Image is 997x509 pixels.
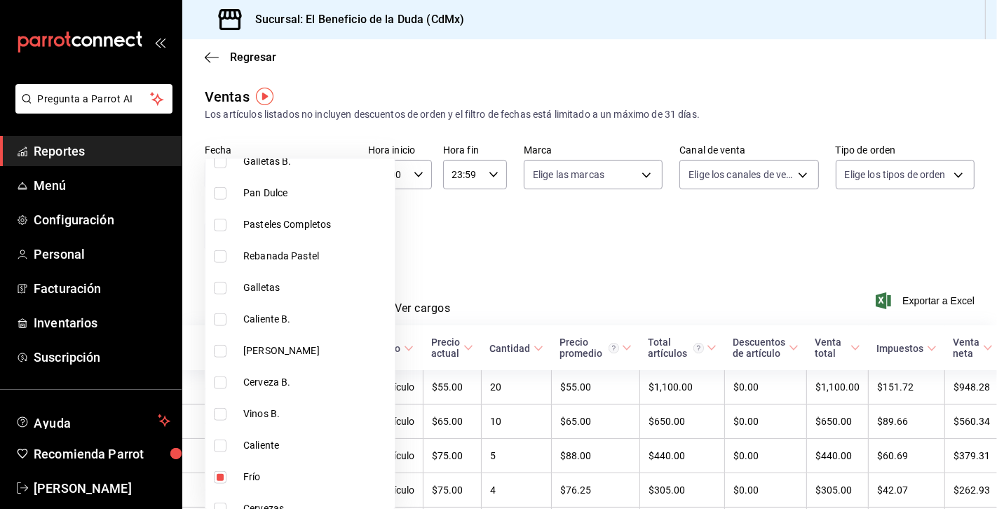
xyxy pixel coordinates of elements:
span: Frío [243,470,389,484]
span: Pan Dulce [243,186,389,201]
span: Caliente [243,438,389,453]
img: Tooltip marker [256,88,273,105]
span: Pasteles Completos [243,217,389,232]
span: Cerveza B. [243,375,389,390]
span: Caliente B. [243,312,389,327]
span: Vinos B. [243,407,389,421]
span: Galletas B. [243,154,389,169]
span: [PERSON_NAME] [243,344,389,358]
span: Rebanada Pastel [243,249,389,264]
span: Galletas [243,280,389,295]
